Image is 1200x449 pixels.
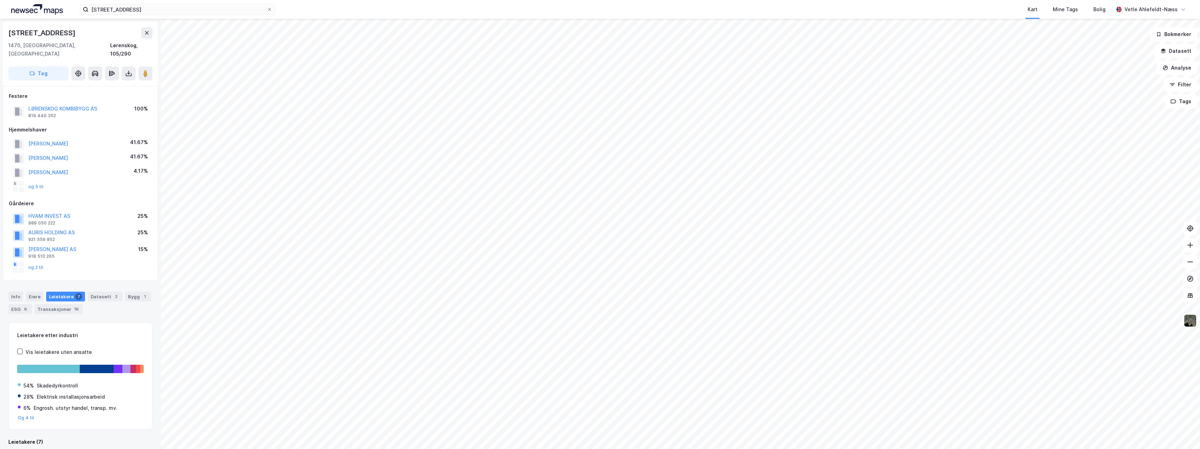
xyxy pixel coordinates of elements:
[134,167,148,175] div: 4.17%
[28,237,55,242] div: 921 559 852
[1164,78,1197,92] button: Filter
[1184,314,1197,327] img: 9k=
[22,306,29,313] div: 6
[9,92,152,100] div: Festere
[138,245,148,254] div: 15%
[88,4,267,15] input: Søk på adresse, matrikkel, gårdeiere, leietakere eller personer
[34,404,117,412] div: Engrosh. utstyr handel, transp. mv.
[1155,44,1197,58] button: Datasett
[134,105,148,113] div: 100%
[75,293,82,300] div: 7
[26,292,43,301] div: Eiere
[1157,61,1197,75] button: Analyse
[18,415,34,421] button: Og 4 til
[8,27,77,38] div: [STREET_ADDRESS]
[26,348,92,356] div: Vis leietakere uten ansatte
[1165,415,1200,449] div: Kontrollprogram for chat
[37,393,105,401] div: Elektrisk installasjonsarbeid
[23,393,34,401] div: 28%
[11,4,63,15] img: logo.a4113a55bc3d86da70a041830d287a7e.svg
[130,152,148,161] div: 41.67%
[23,382,34,390] div: 54%
[1165,415,1200,449] iframe: Chat Widget
[73,306,80,313] div: 19
[1093,5,1106,14] div: Bolig
[1124,5,1178,14] div: Vetle Ahlefeldt-Næss
[1150,27,1197,41] button: Bokmerker
[1053,5,1078,14] div: Mine Tags
[28,113,56,119] div: 819 440 352
[137,212,148,220] div: 25%
[8,304,32,314] div: ESG
[113,293,120,300] div: 2
[46,292,85,301] div: Leietakere
[37,382,78,390] div: Skadedyrkontroll
[23,404,31,412] div: 6%
[8,41,110,58] div: 1470, [GEOGRAPHIC_DATA], [GEOGRAPHIC_DATA]
[28,220,55,226] div: 989 050 222
[88,292,122,301] div: Datasett
[35,304,83,314] div: Transaksjoner
[110,41,152,58] div: Lørenskog, 105/290
[28,254,55,259] div: 918 510 265
[141,293,148,300] div: 1
[8,438,152,446] div: Leietakere (7)
[1165,94,1197,108] button: Tags
[8,292,23,301] div: Info
[9,199,152,208] div: Gårdeiere
[125,292,151,301] div: Bygg
[8,66,69,80] button: Tag
[137,228,148,237] div: 25%
[130,138,148,147] div: 41.67%
[1028,5,1037,14] div: Kart
[9,126,152,134] div: Hjemmelshaver
[17,331,144,340] div: Leietakere etter industri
